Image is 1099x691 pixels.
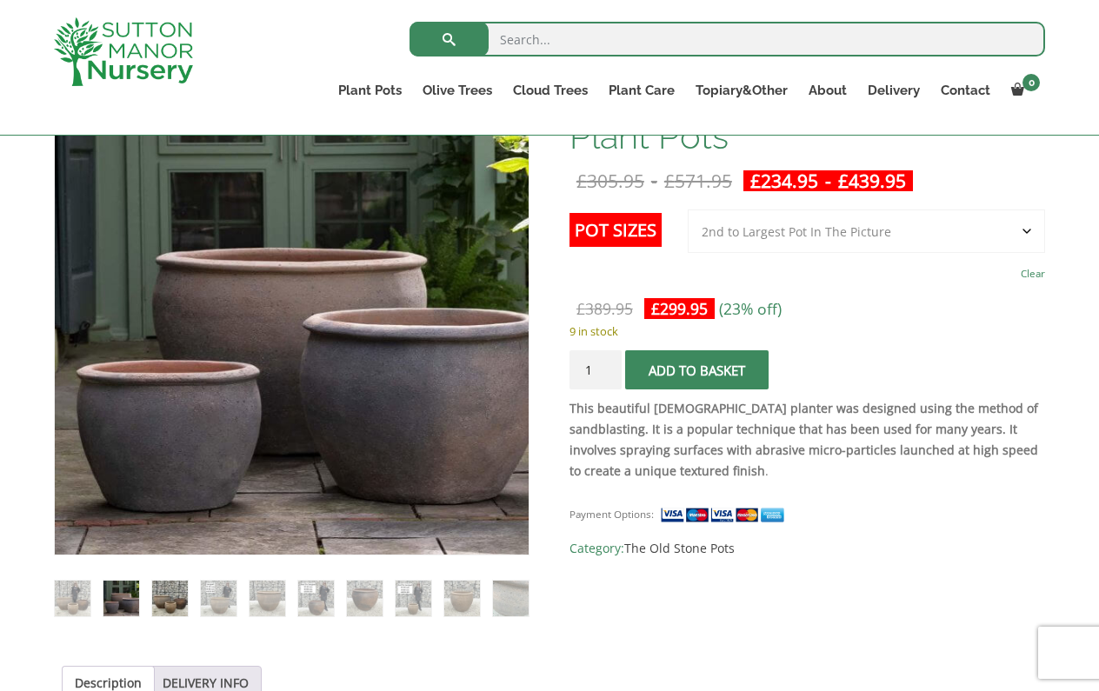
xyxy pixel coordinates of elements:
[743,170,913,191] ins: -
[1021,262,1045,286] a: Clear options
[412,78,503,103] a: Olive Trees
[576,298,633,319] bdi: 389.95
[857,78,930,103] a: Delivery
[569,538,1045,559] span: Category:
[1022,74,1040,91] span: 0
[569,398,1045,482] p: .
[624,540,735,556] a: The Old Stone Pots
[685,78,798,103] a: Topiary&Other
[838,169,849,193] span: £
[569,400,1038,479] strong: This beautiful [DEMOGRAPHIC_DATA] planter was designed using the method of sandblasting. It is a ...
[152,581,188,616] img: The Ha Long Bay Old Stone Plant Pots - Image 3
[250,581,285,616] img: The Ha Long Bay Old Stone Plant Pots - Image 5
[410,22,1045,56] input: Search...
[347,581,383,616] img: The Ha Long Bay Old Stone Plant Pots - Image 7
[54,17,193,86] img: logo
[201,581,236,616] img: The Ha Long Bay Old Stone Plant Pots - Image 4
[664,169,675,193] span: £
[660,506,790,524] img: payment supported
[930,78,1001,103] a: Contact
[719,298,782,319] span: (23% off)
[1001,78,1045,103] a: 0
[569,321,1045,342] p: 9 in stock
[444,581,480,616] img: The Ha Long Bay Old Stone Plant Pots - Image 9
[103,581,139,616] img: The Ha Long Bay Old Stone Plant Pots - Image 2
[55,581,90,616] img: The Ha Long Bay Old Stone Plant Pots
[798,78,857,103] a: About
[396,581,431,616] img: The Ha Long Bay Old Stone Plant Pots - Image 8
[569,170,739,191] del: -
[493,581,529,616] img: The Ha Long Bay Old Stone Plant Pots - Image 10
[651,298,660,319] span: £
[625,350,769,389] button: Add to basket
[664,169,732,193] bdi: 571.95
[598,78,685,103] a: Plant Care
[750,169,818,193] bdi: 234.95
[576,169,587,193] span: £
[569,508,654,521] small: Payment Options:
[576,298,585,319] span: £
[503,78,598,103] a: Cloud Trees
[838,169,906,193] bdi: 439.95
[651,298,708,319] bdi: 299.95
[576,169,644,193] bdi: 305.95
[298,581,334,616] img: The Ha Long Bay Old Stone Plant Pots - Image 6
[569,82,1045,155] h1: The Ha Long Bay Old Stone Plant Pots
[750,169,761,193] span: £
[328,78,412,103] a: Plant Pots
[569,350,622,389] input: Product quantity
[569,213,662,247] label: Pot Sizes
